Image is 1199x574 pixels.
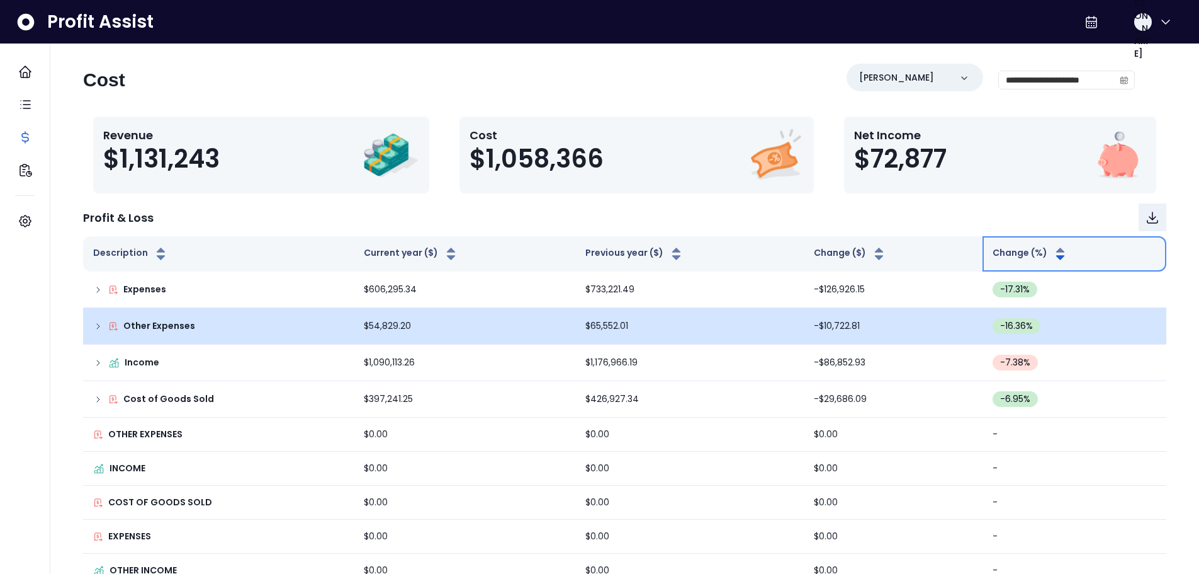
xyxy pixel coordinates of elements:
[108,428,183,441] p: OTHER EXPENSES
[123,319,195,333] p: Other Expenses
[354,520,575,554] td: $0.00
[354,272,575,308] td: $606,295.34
[993,246,1068,261] button: Change (%)
[83,69,125,91] h2: Cost
[1089,127,1146,183] img: Net Income
[363,127,419,183] img: Revenue
[859,71,934,84] p: [PERSON_NAME]
[1120,76,1129,84] svg: calendar
[854,144,947,174] span: $72,877
[103,127,220,144] p: Revenue
[354,345,575,381] td: $1,090,113.26
[103,144,220,174] span: $1,131,243
[575,272,804,308] td: $733,221.49
[575,308,804,345] td: $65,552.01
[354,308,575,345] td: $54,829.20
[804,520,982,554] td: $0.00
[354,418,575,452] td: $0.00
[123,283,166,296] p: Expenses
[982,486,1166,520] td: -
[804,345,982,381] td: -$86,852.93
[804,486,982,520] td: $0.00
[585,246,684,261] button: Previous year ($)
[854,127,947,144] p: Net Income
[125,356,159,369] p: Income
[575,486,804,520] td: $0.00
[47,11,154,33] span: Profit Assist
[804,272,982,308] td: -$126,926.15
[1000,319,1033,333] span: -16.36 %
[814,246,887,261] button: Change ($)
[108,530,151,543] p: EXPENSES
[83,209,154,226] p: Profit & Loss
[575,345,804,381] td: $1,176,966.19
[354,381,575,418] td: $397,241.25
[108,496,212,509] p: COST OF GOODS SOLD
[470,144,604,174] span: $1,058,366
[575,418,804,452] td: $0.00
[575,520,804,554] td: $0.00
[470,127,604,144] p: Cost
[1000,356,1030,369] span: -7.38 %
[354,486,575,520] td: $0.00
[747,127,804,183] img: Cost
[1139,204,1166,231] button: Download
[804,418,982,452] td: $0.00
[982,520,1166,554] td: -
[110,462,145,475] p: INCOME
[1000,283,1030,296] span: -17.31 %
[982,452,1166,486] td: -
[1000,393,1030,406] span: -6.95 %
[804,452,982,486] td: $0.00
[982,418,1166,452] td: -
[123,393,214,406] p: Cost of Goods Sold
[575,381,804,418] td: $426,927.34
[364,246,459,261] button: Current year ($)
[575,452,804,486] td: $0.00
[93,246,169,261] button: Description
[354,452,575,486] td: $0.00
[804,308,982,345] td: -$10,722.81
[804,381,982,418] td: -$29,686.09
